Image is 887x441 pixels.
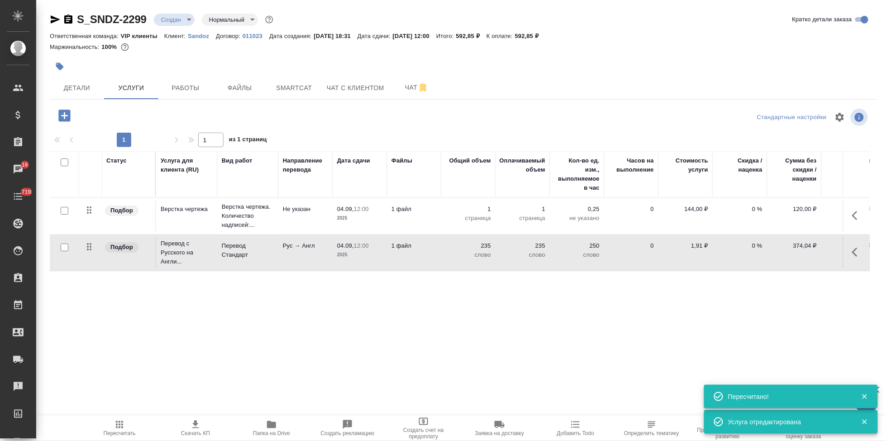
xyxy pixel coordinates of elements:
p: Дата сдачи: [358,33,392,39]
p: 1 файл [391,241,437,250]
span: 16 [16,160,33,169]
div: Пересчитано! [728,392,848,401]
button: Скопировать ссылку [63,14,74,25]
div: Создан [154,14,195,26]
p: 1 файл [391,205,437,214]
span: Заявка на доставку [475,430,524,436]
p: 100% [101,43,119,50]
span: Пересчитать [104,430,136,436]
p: VIP клиенты [121,33,164,39]
p: 592,85 ₽ [456,33,487,39]
div: Создан [202,14,258,26]
p: 0 % [717,241,763,250]
p: 04.09, [337,242,354,249]
button: Доп статусы указывают на важность/срочность заказа [263,14,275,25]
span: Файлы [218,82,262,94]
p: Подбор [110,243,133,252]
p: Sandoz [188,33,216,39]
button: Скопировать ссылку для ЯМессенджера [50,14,61,25]
p: Перевод с Русского на Англи... [161,239,213,266]
p: Ответственная команда: [50,33,121,39]
span: Настроить таблицу [829,106,851,128]
span: Услуги [110,82,153,94]
span: Определить тематику [624,430,679,436]
button: Создать счет на предоплату [386,416,462,441]
p: 0 % [717,205,763,214]
p: 374,04 ₽ [772,241,817,250]
p: 1 [446,205,491,214]
button: Пересчитать [81,416,157,441]
p: 592,85 ₽ [515,33,546,39]
div: Скидка / наценка [717,156,763,174]
span: Smartcat [272,82,316,94]
p: [DATE] 12:00 [393,33,437,39]
p: Верстка чертежа [161,205,213,214]
span: Чат [395,82,439,93]
span: Посмотреть информацию [851,109,870,126]
p: 235 [500,241,545,250]
p: 1 [500,205,545,214]
div: Стоимость услуги [663,156,708,174]
a: S_SNDZ-2299 [77,13,147,25]
button: Закрыть [855,393,874,401]
p: Клиент: [164,33,188,39]
p: 235 [446,241,491,250]
div: Дата сдачи [337,156,370,165]
div: Общий объем [449,156,491,165]
button: Показать кнопки [847,205,868,226]
div: Направление перевода [283,156,328,174]
p: Не указан [283,205,328,214]
button: Создан [158,16,184,24]
svg: Отписаться [418,82,429,93]
div: Статус [106,156,127,165]
p: Перевод Стандарт [222,241,274,259]
span: Создать счет на предоплату [391,427,456,440]
span: из 1 страниц [229,134,267,147]
button: Закрыть [855,418,874,426]
a: 719 [2,185,34,208]
div: Вид работ [222,156,253,165]
td: 0 [604,237,658,268]
p: [DATE] 18:31 [314,33,358,39]
p: 12:00 [354,242,369,249]
p: слово [446,250,491,259]
a: Sandoz [188,32,216,39]
p: Маржинальность: [50,43,101,50]
span: 719 [16,187,37,197]
button: Добавить тэг [50,57,70,77]
span: Чат с клиентом [327,82,384,94]
div: Сумма без скидки / наценки [772,156,817,183]
span: Детали [55,82,99,94]
span: Скачать КП [181,430,210,436]
p: Верстка чертежа. Количество надписей:... [222,202,274,230]
p: страница [500,214,545,223]
span: Папка на Drive [253,430,290,436]
span: Кратко детали заказа [792,15,852,24]
p: Итого: [436,33,456,39]
p: слово [500,250,545,259]
div: Кол-во ед. изм., выполняемое в час [554,156,600,192]
p: не указано [554,214,600,223]
p: 011023 [243,33,269,39]
div: Оплачиваемый объем [500,156,545,174]
a: 16 [2,158,34,181]
p: 250 [554,241,600,250]
p: 144,00 ₽ [663,205,708,214]
span: Создать рекламацию [321,430,375,436]
button: 0.00 RUB; [119,41,131,53]
td: 0 [604,200,658,232]
div: Часов на выполнение [609,156,654,174]
p: 2025 [337,214,382,223]
p: 144,00 ₽ [826,205,871,214]
p: Дата создания: [269,33,314,39]
a: 011023 [243,32,269,39]
span: Работы [164,82,207,94]
p: 448,85 ₽ [826,241,871,250]
button: Добавить Todo [538,416,614,441]
button: Нормальный [206,16,247,24]
button: Заявка на доставку [462,416,538,441]
p: 1,91 ₽ [663,241,708,250]
p: Рус → Англ [283,241,328,250]
p: слово [554,250,600,259]
button: Определить тематику [614,416,690,441]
